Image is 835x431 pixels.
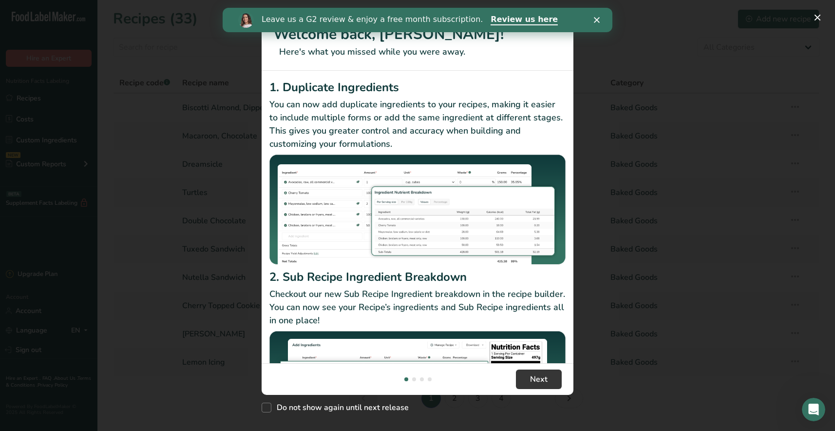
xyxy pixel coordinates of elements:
button: Next [516,370,562,389]
div: Close [371,9,381,15]
p: Here's what you missed while you were away. [273,45,562,59]
span: Next [530,373,548,385]
h1: Welcome back, [PERSON_NAME]! [273,23,562,45]
iframe: Intercom live chat [802,398,825,421]
h2: 1. Duplicate Ingredients [269,78,566,96]
p: You can now add duplicate ingredients to your recipes, making it easier to include multiple forms... [269,98,566,151]
img: Duplicate Ingredients [269,155,566,265]
iframe: Intercom live chat banner [223,8,612,32]
p: Checkout our new Sub Recipe Ingredient breakdown in the recipe builder. You can now see your Reci... [269,288,566,327]
span: Do not show again until next release [271,403,409,412]
h2: 2. Sub Recipe Ingredient Breakdown [269,268,566,286]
